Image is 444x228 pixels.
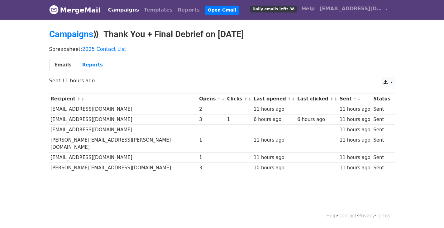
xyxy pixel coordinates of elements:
[372,125,392,135] td: Sent
[338,213,356,219] a: Contact
[49,77,395,84] p: Sent 11 hours ago
[340,137,370,144] div: 11 hours ago
[353,97,357,101] a: ↑
[205,6,239,15] a: Open Gmail
[199,137,224,144] div: 1
[376,213,390,219] a: Terms
[320,5,382,12] span: [EMAIL_ADDRESS][DOMAIN_NAME]
[226,94,252,104] th: Clicks
[296,94,338,104] th: Last clicked
[227,116,251,123] div: 1
[372,104,392,114] td: Sent
[141,4,175,16] a: Templates
[340,164,370,172] div: 11 hours ago
[49,5,59,14] img: MergeMail logo
[106,4,141,16] a: Campaigns
[340,106,370,113] div: 11 hours ago
[49,3,101,17] a: MergeMail
[254,137,294,144] div: 11 hours ago
[199,164,224,172] div: 3
[299,2,317,15] a: Help
[49,125,198,135] td: [EMAIL_ADDRESS][DOMAIN_NAME]
[340,126,370,133] div: 11 hours ago
[82,46,126,52] a: 2025 Contact List
[49,29,395,40] h2: ⟫ Thank You + Final Debrief on [DATE]
[49,59,77,71] a: Emails
[254,106,294,113] div: 11 hours ago
[49,153,198,163] td: [EMAIL_ADDRESS][DOMAIN_NAME]
[372,153,392,163] td: Sent
[254,164,294,172] div: 10 hours ago
[217,97,221,101] a: ↑
[357,97,361,101] a: ↓
[244,97,247,101] a: ↑
[254,154,294,161] div: 11 hours ago
[372,163,392,173] td: Sent
[372,135,392,153] td: Sent
[77,97,80,101] a: ↑
[338,94,372,104] th: Sent
[317,2,390,17] a: [EMAIL_ADDRESS][DOMAIN_NAME]
[175,4,202,16] a: Reports
[292,97,295,101] a: ↓
[49,135,198,153] td: [PERSON_NAME][EMAIL_ADDRESS][PERSON_NAME][DOMAIN_NAME]
[49,29,93,39] a: Campaigns
[297,116,337,123] div: 6 hours ago
[288,97,291,101] a: ↑
[221,97,225,101] a: ↓
[49,104,198,114] td: [EMAIL_ADDRESS][DOMAIN_NAME]
[340,116,370,123] div: 11 hours ago
[254,116,294,123] div: 6 hours ago
[330,97,333,101] a: ↑
[49,46,395,52] p: Spreadsheet:
[326,213,337,219] a: Help
[77,59,108,71] a: Reports
[372,114,392,125] td: Sent
[358,213,375,219] a: Privacy
[199,116,224,123] div: 3
[198,94,226,104] th: Opens
[250,6,297,12] span: Daily emails left: 38
[372,94,392,104] th: Status
[81,97,84,101] a: ↓
[49,163,198,173] td: [PERSON_NAME][EMAIL_ADDRESS][DOMAIN_NAME]
[334,97,337,101] a: ↓
[248,2,299,15] a: Daily emails left: 38
[199,106,224,113] div: 2
[49,94,198,104] th: Recipient
[340,154,370,161] div: 11 hours ago
[248,97,251,101] a: ↓
[252,94,296,104] th: Last opened
[199,154,224,161] div: 1
[49,114,198,125] td: [EMAIL_ADDRESS][DOMAIN_NAME]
